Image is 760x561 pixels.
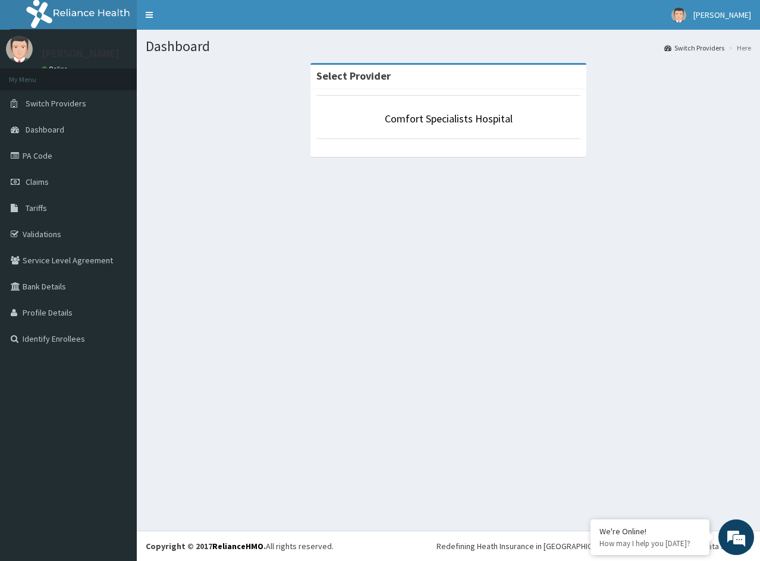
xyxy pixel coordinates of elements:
[671,8,686,23] img: User Image
[42,65,70,73] a: Online
[316,69,391,83] strong: Select Provider
[385,112,513,125] a: Comfort Specialists Hospital
[137,531,760,561] footer: All rights reserved.
[26,177,49,187] span: Claims
[599,526,701,537] div: We're Online!
[212,541,263,551] a: RelianceHMO
[146,39,751,54] h1: Dashboard
[599,538,701,549] p: How may I help you today?
[146,541,266,551] strong: Copyright © 2017 .
[726,43,751,53] li: Here
[42,48,120,59] p: [PERSON_NAME]
[693,10,751,20] span: [PERSON_NAME]
[436,540,751,552] div: Redefining Heath Insurance in [GEOGRAPHIC_DATA] using Telemedicine and Data Science!
[664,43,724,53] a: Switch Providers
[26,203,47,213] span: Tariffs
[26,124,64,135] span: Dashboard
[6,36,33,62] img: User Image
[26,98,86,109] span: Switch Providers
